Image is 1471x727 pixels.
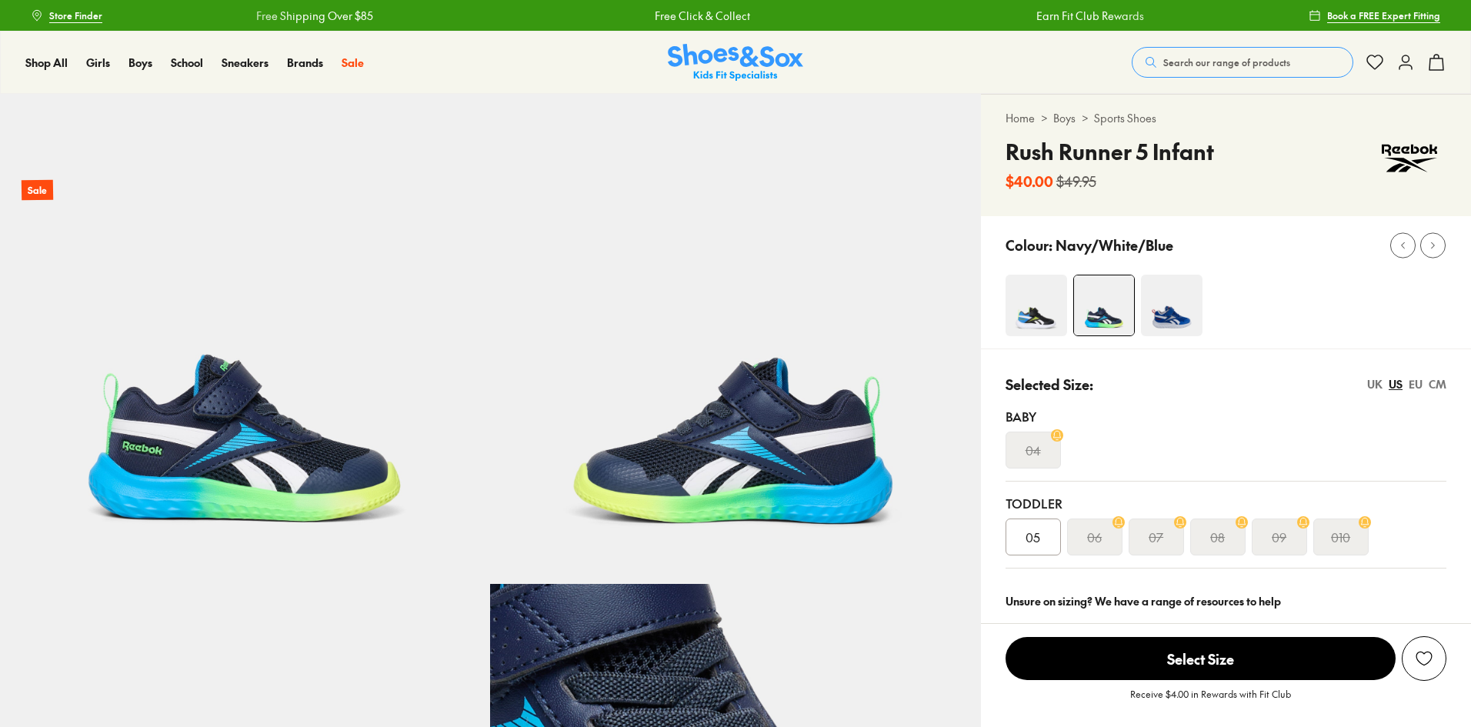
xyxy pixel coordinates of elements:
s: 09 [1272,528,1286,546]
a: Sale [342,55,364,71]
button: Add to Wishlist [1402,636,1446,681]
a: School [171,55,203,71]
span: 05 [1026,528,1040,546]
b: $40.00 [1006,171,1053,192]
a: Boys [1053,110,1076,126]
img: 4-502328_1 [1074,275,1134,335]
div: Unsure on sizing? We have a range of resources to help [1006,593,1446,609]
img: 5-502329_1 [490,94,980,584]
span: Shop All [25,55,68,70]
a: Shop All [25,55,68,71]
span: Search our range of products [1163,55,1290,69]
span: Store Finder [49,8,102,22]
a: Earn Fit Club Rewards [1036,8,1143,24]
a: Brands [287,55,323,71]
div: Toddler [1006,494,1446,512]
a: Book a FREE Expert Fitting [1309,2,1440,29]
div: CM [1429,376,1446,392]
p: Navy/White/Blue [1056,235,1173,255]
span: Select Size [1006,637,1396,680]
div: EU [1409,376,1423,392]
a: Sports Shoes [1094,110,1156,126]
span: School [171,55,203,70]
s: 010 [1331,528,1350,546]
a: Store Finder [31,2,102,29]
img: 4-502332_1 [1141,275,1202,336]
p: Selected Size: [1006,374,1093,395]
img: 4-502324_1 [1006,275,1067,336]
span: Sale [342,55,364,70]
span: Book a FREE Expert Fitting [1327,8,1440,22]
p: Receive $4.00 in Rewards with Fit Club [1130,687,1291,715]
h4: Rush Runner 5 Infant [1006,135,1214,168]
s: 08 [1210,528,1225,546]
a: Free Shipping Over $85 [255,8,372,24]
a: Sneakers [222,55,269,71]
a: Home [1006,110,1035,126]
s: 06 [1087,528,1102,546]
div: US [1389,376,1403,392]
span: Sneakers [222,55,269,70]
s: $49.95 [1056,171,1096,192]
div: Baby [1006,407,1446,425]
a: Girls [86,55,110,71]
a: Free Click & Collect [654,8,749,24]
span: Brands [287,55,323,70]
a: Boys [128,55,152,71]
img: SNS_Logo_Responsive.svg [668,44,803,82]
div: > > [1006,110,1446,126]
s: 04 [1026,441,1041,459]
img: Vendor logo [1373,135,1446,182]
a: Shoes & Sox [668,44,803,82]
p: Colour: [1006,235,1052,255]
p: Sale [22,180,53,201]
s: 07 [1149,528,1163,546]
span: Girls [86,55,110,70]
span: Boys [128,55,152,70]
button: Select Size [1006,636,1396,681]
button: Search our range of products [1132,47,1353,78]
div: UK [1367,376,1383,392]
